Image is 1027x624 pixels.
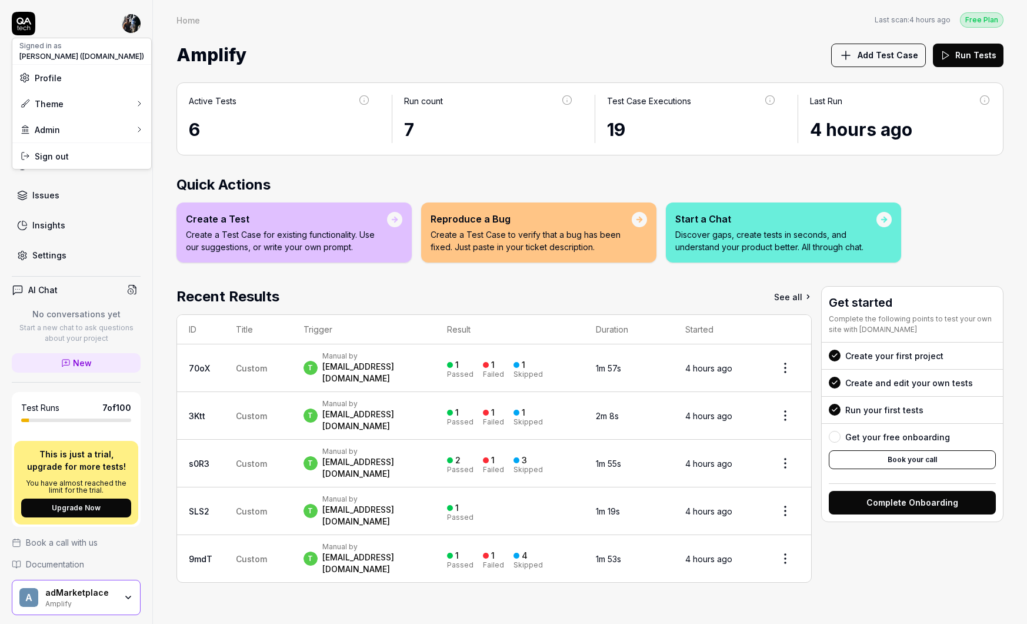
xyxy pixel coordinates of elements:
div: Admin [19,124,60,136]
div: Signed in as [19,41,144,51]
div: Theme [19,98,64,110]
span: Profile [35,72,62,84]
div: Sign out [12,143,151,169]
a: Profile [19,72,144,84]
span: [PERSON_NAME] ([DOMAIN_NAME]) [19,51,144,62]
span: Sign out [35,150,69,162]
